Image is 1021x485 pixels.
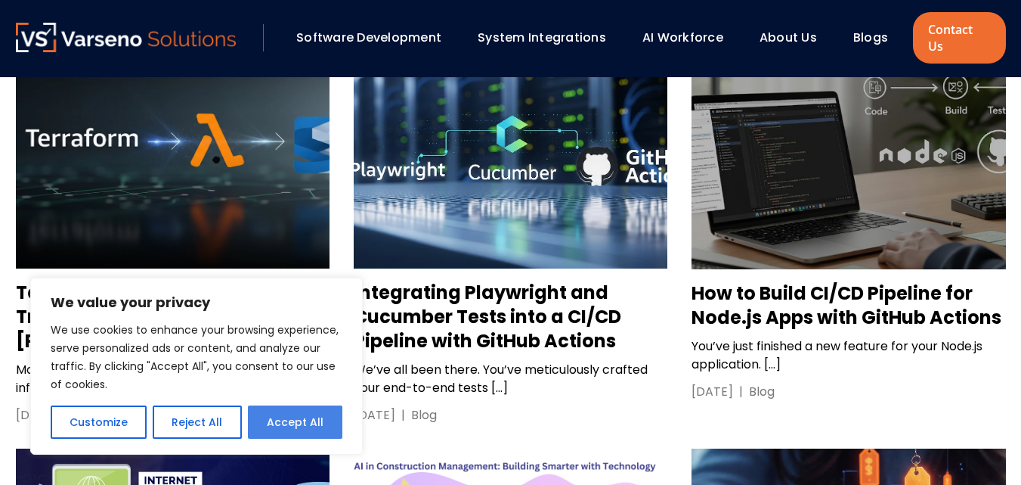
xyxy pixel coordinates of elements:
[853,29,888,46] a: Blogs
[470,25,627,51] div: System Integrations
[691,33,1005,269] img: How to Build CI/CD Pipeline for Node.js Apps with GitHub Actions
[16,23,237,53] a: Varseno Solutions – Product Engineering & IT Services
[51,294,342,312] p: We value your privacy
[51,321,342,393] p: We use cookies to enhance your browsing experience, serve personalized ads or content, and analyz...
[691,337,1005,374] p: You’ve just finished a new feature for your Node.js application. […]
[478,29,606,46] a: System Integrations
[354,281,667,353] h3: Integrating Playwright and Cucumber Tests into a CI/CD Pipeline with GitHub Actions
[16,361,330,397] p: Manually clicking through the AWS console to set up infrastructure […]
[846,25,909,51] div: Blogs
[16,33,330,424] a: Terraform AWS Lambda S3 Trigger: A Step-by-Step Guide Terraform AWS Lambda S3 Trigger: A Step-by-...
[296,29,441,46] a: Software Development
[16,281,330,353] h3: Terraform AWS Lambda S3 Trigger: A Step-by-[PERSON_NAME]
[354,406,395,424] div: [DATE]
[248,406,342,439] button: Accept All
[760,29,817,46] a: About Us
[16,406,57,424] div: [DATE]
[354,361,667,397] p: We’ve all been there. You’ve meticulously crafted your end-to-end tests […]
[642,29,723,46] a: AI Workforce
[354,33,667,269] img: Integrating Playwright and Cucumber Tests into a CI/CD Pipeline with GitHub Actions
[691,383,733,401] div: [DATE]
[749,383,775,401] div: Blog
[51,406,147,439] button: Customize
[16,33,330,269] img: Terraform AWS Lambda S3 Trigger: A Step-by-Step Guide
[411,406,437,424] div: Blog
[289,25,463,51] div: Software Development
[752,25,838,51] div: About Us
[913,12,1005,64] a: Contact Us
[354,33,667,424] a: Integrating Playwright and Cucumber Tests into a CI/CD Pipeline with GitHub Actions Integrating P...
[691,281,1005,330] h3: How to Build CI/CD Pipeline for Node.js Apps with GitHub Actions
[16,23,237,52] img: Varseno Solutions – Product Engineering & IT Services
[635,25,744,51] div: AI Workforce
[691,33,1005,401] a: How to Build CI/CD Pipeline for Node.js Apps with GitHub Actions How to Build CI/CD Pipeline for ...
[395,406,411,424] div: |
[153,406,241,439] button: Reject All
[733,383,749,401] div: |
